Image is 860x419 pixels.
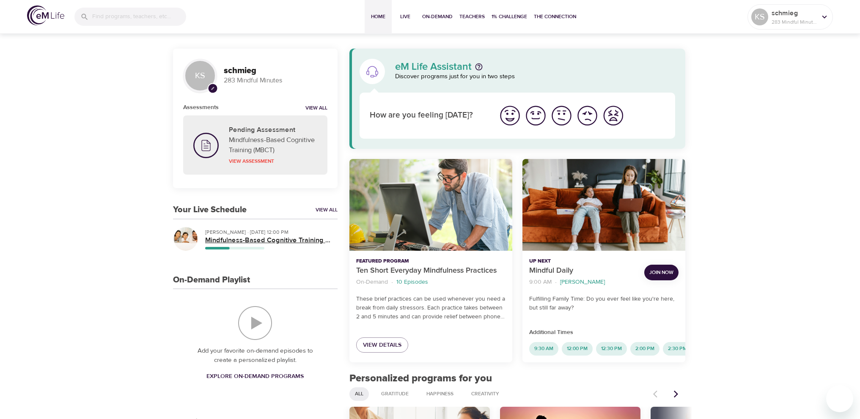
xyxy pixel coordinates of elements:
[224,76,327,85] p: 283 Mindful Minutes
[370,110,487,122] p: How are you feeling [DATE]?
[305,105,327,112] a: View all notifications
[560,278,605,287] p: [PERSON_NAME]
[349,159,512,251] button: Ten Short Everyday Mindfulness Practices
[356,277,506,288] nav: breadcrumb
[376,390,414,397] span: Gratitude
[529,345,558,352] span: 9:30 AM
[224,66,327,76] h3: schmieg
[238,306,272,340] img: On-Demand Playlist
[350,390,368,397] span: All
[644,265,679,280] button: Join Now
[356,265,506,277] p: Ten Short Everyday Mindfulness Practices
[173,275,250,285] h3: On-Demand Playlist
[751,8,768,25] div: KS
[183,59,217,93] div: KS
[562,342,593,356] div: 12:00 PM
[529,277,637,288] nav: breadcrumb
[602,104,625,127] img: worst
[190,346,321,365] p: Add your favorite on-demand episodes to create a personalized playlist.
[574,103,600,129] button: I'm feeling bad
[529,265,637,277] p: Mindful Daily
[772,8,816,18] p: schmieg
[529,278,552,287] p: 9:00 AM
[534,12,576,21] span: The Connection
[229,135,317,155] p: Mindfulness-Based Cognitive Training (MBCT)
[772,18,816,26] p: 283 Mindful Minutes
[356,337,408,353] a: View Details
[529,328,679,337] p: Additional Times
[529,342,558,356] div: 9:30 AM
[422,12,453,21] span: On-Demand
[529,295,679,312] p: Fulfilling Family Time: Do you ever feel like you're here, but still far away?
[466,390,504,397] span: Creativity
[498,104,522,127] img: great
[27,5,64,25] img: logo
[550,104,573,127] img: ok
[630,342,659,356] div: 2:00 PM
[549,103,574,129] button: I'm feeling ok
[206,371,304,382] span: Explore On-Demand Programs
[205,228,331,236] p: [PERSON_NAME] · [DATE] 12:00 PM
[356,257,506,265] p: Featured Program
[826,385,853,412] iframe: Button to launch messaging window
[173,205,247,215] h3: Your Live Schedule
[649,268,673,277] span: Join Now
[229,126,317,134] h5: Pending Assessment
[356,295,506,321] p: These brief practices can be used whenever you need a break from daily stressors. Each practice t...
[596,345,627,352] span: 12:30 PM
[459,12,485,21] span: Teachers
[205,236,331,245] h5: Mindfulness-Based Cognitive Training (MBCT)
[529,257,637,265] p: Up Next
[492,12,527,21] span: 1% Challenge
[466,387,505,401] div: Creativity
[395,62,472,72] p: eM Life Assistant
[356,278,388,287] p: On-Demand
[576,104,599,127] img: bad
[524,104,547,127] img: good
[229,157,317,165] p: View Assessment
[365,65,379,78] img: eM Life Assistant
[562,345,593,352] span: 12:00 PM
[395,12,415,21] span: Live
[421,390,459,397] span: Happiness
[522,159,685,251] button: Mindful Daily
[667,385,685,403] button: Next items
[349,372,686,385] h2: Personalized programs for you
[92,8,186,26] input: Find programs, teachers, etc...
[349,387,369,401] div: All
[630,345,659,352] span: 2:00 PM
[368,12,388,21] span: Home
[316,206,338,214] a: View All
[395,72,676,82] p: Discover programs just for you in two steps
[555,277,557,288] li: ·
[183,103,219,112] h6: Assessments
[663,342,692,356] div: 2:30 PM
[663,345,692,352] span: 2:30 PM
[600,103,626,129] button: I'm feeling worst
[523,103,549,129] button: I'm feeling good
[203,369,307,384] a: Explore On-Demand Programs
[376,387,414,401] div: Gratitude
[391,277,393,288] li: ·
[396,278,428,287] p: 10 Episodes
[596,342,627,356] div: 12:30 PM
[363,340,401,351] span: View Details
[421,387,459,401] div: Happiness
[497,103,523,129] button: I'm feeling great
